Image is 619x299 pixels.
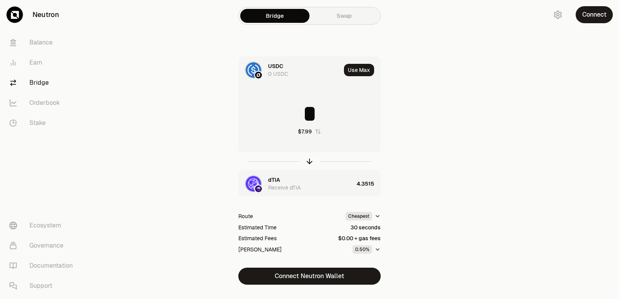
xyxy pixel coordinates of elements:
[298,128,312,135] div: $7.99
[351,224,381,231] div: 30 seconds
[309,9,379,23] a: Swap
[338,234,381,242] div: $0.00 + gas fees
[3,53,84,73] a: Earn
[239,171,354,197] div: dTIA LogoOsmosis LogodTIAReceive dTIA
[238,224,277,231] div: Estimated Time
[239,171,380,197] button: dTIA LogoOsmosis LogodTIAReceive dTIA4.3515
[3,32,84,53] a: Balance
[3,256,84,276] a: Documentation
[576,6,613,23] button: Connect
[246,62,261,78] img: USDC Logo
[3,93,84,113] a: Orderbook
[345,212,372,220] div: Cheapest
[268,70,288,78] div: 0 USDC
[3,113,84,133] a: Stake
[3,276,84,296] a: Support
[3,236,84,256] a: Governance
[345,212,381,220] button: Cheapest
[255,72,262,79] img: Neutron Logo
[238,246,282,253] div: [PERSON_NAME]
[3,215,84,236] a: Ecosystem
[240,9,309,23] a: Bridge
[255,185,262,192] img: Osmosis Logo
[344,64,374,76] button: Use Max
[357,171,380,197] div: 4.3515
[352,245,372,254] div: 0.50%
[268,176,280,184] div: dTIA
[268,62,283,70] div: USDC
[238,268,381,285] button: Connect Neutron Wallet
[238,234,277,242] div: Estimated Fees
[268,184,301,191] div: Receive dTIA
[352,245,381,254] button: 0.50%
[239,57,341,83] div: USDC LogoNeutron LogoUSDC0 USDC
[298,128,321,135] button: $7.99
[3,73,84,93] a: Bridge
[238,212,253,220] div: Route
[246,176,261,191] img: dTIA Logo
